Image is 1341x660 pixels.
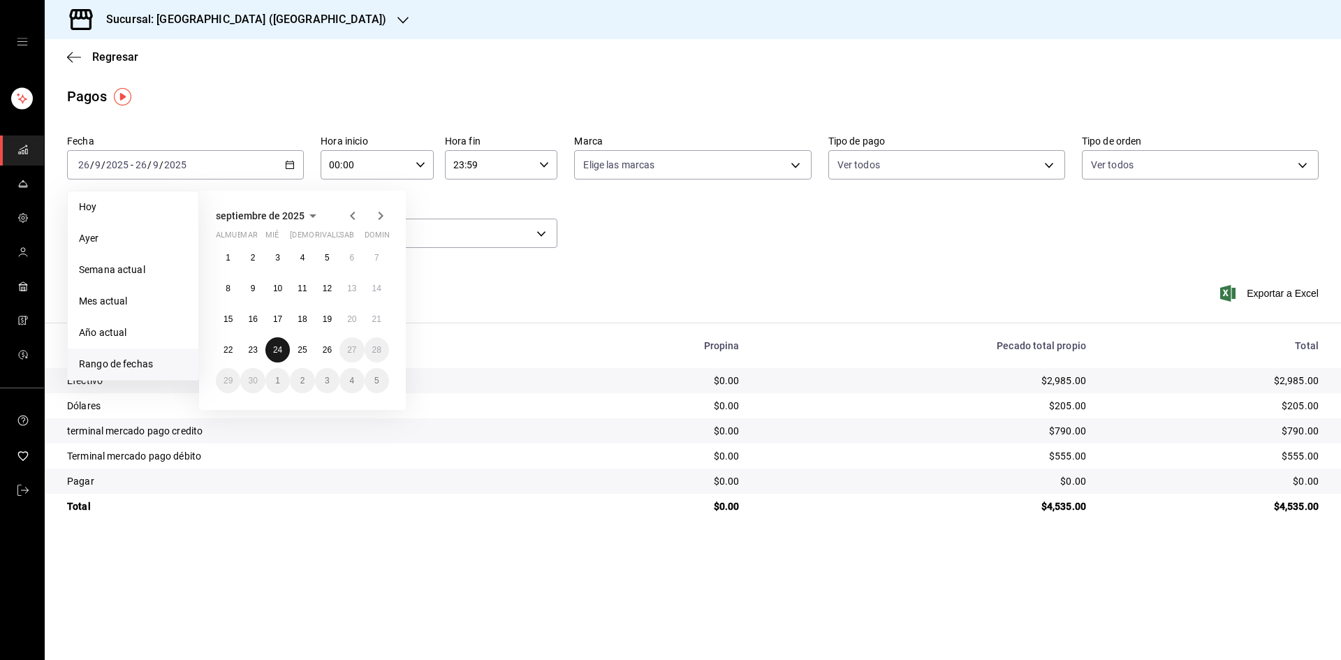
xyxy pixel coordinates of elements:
[339,276,364,301] button: 13 de septiembre de 2025
[325,376,330,386] font: 3
[79,233,99,244] font: Ayer
[300,376,305,386] abbr: 2 de octubre de 2025
[248,345,257,355] abbr: 23 de septiembre de 2025
[265,230,279,240] font: mié
[248,376,257,386] font: 30
[223,345,233,355] abbr: 22 de septiembre de 2025
[251,284,256,293] font: 9
[251,284,256,293] abbr: 9 de septiembre de 2025
[216,230,257,240] font: almuerzo
[997,340,1086,351] font: Pecado total propio
[240,307,265,332] button: 16 de septiembre de 2025
[714,400,740,411] font: $0.00
[1282,400,1319,411] font: $205.00
[290,337,314,362] button: 25 de septiembre de 2025
[300,253,305,263] abbr: 4 de septiembre de 2025
[275,376,280,386] abbr: 1 de octubre de 2025
[1049,400,1086,411] font: $205.00
[365,276,389,301] button: 14 de septiembre de 2025
[1274,501,1319,512] font: $4,535.00
[290,230,372,240] font: [DEMOGRAPHIC_DATA]
[321,135,367,147] font: Hora inicio
[290,307,314,332] button: 18 de septiembre de 2025
[17,36,28,47] button: cajón abierto
[828,135,886,147] font: Tipo de pago
[216,207,321,224] button: septiembre de 2025
[315,230,353,245] abbr: viernes
[315,230,353,240] font: rivalizar
[339,307,364,332] button: 20 de septiembre de 2025
[226,284,230,293] abbr: 8 de septiembre de 2025
[339,230,354,245] abbr: sábado
[106,13,386,26] font: Sucursal: [GEOGRAPHIC_DATA] ([GEOGRAPHIC_DATA])
[315,337,339,362] button: 26 de septiembre de 2025
[226,284,230,293] font: 8
[298,284,307,293] font: 11
[365,337,389,362] button: 28 de septiembre de 2025
[372,314,381,324] abbr: 21 de septiembre de 2025
[275,253,280,263] font: 3
[298,345,307,355] abbr: 25 de septiembre de 2025
[300,253,305,263] font: 4
[265,368,290,393] button: 1 de octubre de 2025
[67,450,201,462] font: Terminal mercado pago débito
[1282,425,1319,437] font: $790.00
[273,284,282,293] font: 10
[216,337,240,362] button: 22 de septiembre de 2025
[79,358,153,369] font: Rango de fechas
[298,345,307,355] font: 25
[323,314,332,324] font: 19
[347,345,356,355] font: 27
[1282,450,1319,462] font: $555.00
[315,276,339,301] button: 12 de septiembre de 2025
[347,284,356,293] abbr: 13 de septiembre de 2025
[248,345,257,355] font: 23
[323,284,332,293] font: 12
[1049,425,1086,437] font: $790.00
[273,345,282,355] font: 24
[265,276,290,301] button: 10 de septiembre de 2025
[216,245,240,270] button: 1 de septiembre de 2025
[114,88,131,105] button: Marcador de información sobre herramientas
[290,276,314,301] button: 11 de septiembre de 2025
[1041,375,1086,386] font: $2,985.00
[298,314,307,324] font: 18
[290,245,314,270] button: 4 de septiembre de 2025
[347,345,356,355] abbr: 27 de septiembre de 2025
[147,159,152,170] font: /
[248,376,257,386] abbr: 30 de septiembre de 2025
[216,210,305,221] font: septiembre de 2025
[273,314,282,324] abbr: 17 de septiembre de 2025
[216,307,240,332] button: 15 de septiembre de 2025
[67,375,103,386] font: Efectivo
[365,245,389,270] button: 7 de septiembre de 2025
[248,314,257,324] abbr: 16 de septiembre de 2025
[339,230,354,240] font: sab
[223,376,233,386] font: 29
[349,376,354,386] font: 4
[273,345,282,355] abbr: 24 de septiembre de 2025
[265,245,290,270] button: 3 de septiembre de 2025
[163,159,187,170] input: ----
[445,135,481,147] font: Hora fin
[1223,285,1319,302] button: Exportar a Excel
[1082,135,1142,147] font: Tipo de orden
[349,253,354,263] abbr: 6 de septiembre de 2025
[1247,288,1319,299] font: Exportar a Excel
[226,253,230,263] font: 1
[273,314,282,324] font: 17
[248,314,257,324] font: 16
[67,501,91,512] font: Total
[714,501,740,512] font: $0.00
[92,50,138,64] font: Regresar
[159,159,163,170] font: /
[79,264,145,275] font: Semana actual
[347,284,356,293] font: 13
[67,50,138,64] button: Regresar
[1041,501,1086,512] font: $4,535.00
[131,159,133,170] font: -
[67,135,94,147] font: Fecha
[365,368,389,393] button: 5 de octubre de 2025
[315,245,339,270] button: 5 de septiembre de 2025
[714,375,740,386] font: $0.00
